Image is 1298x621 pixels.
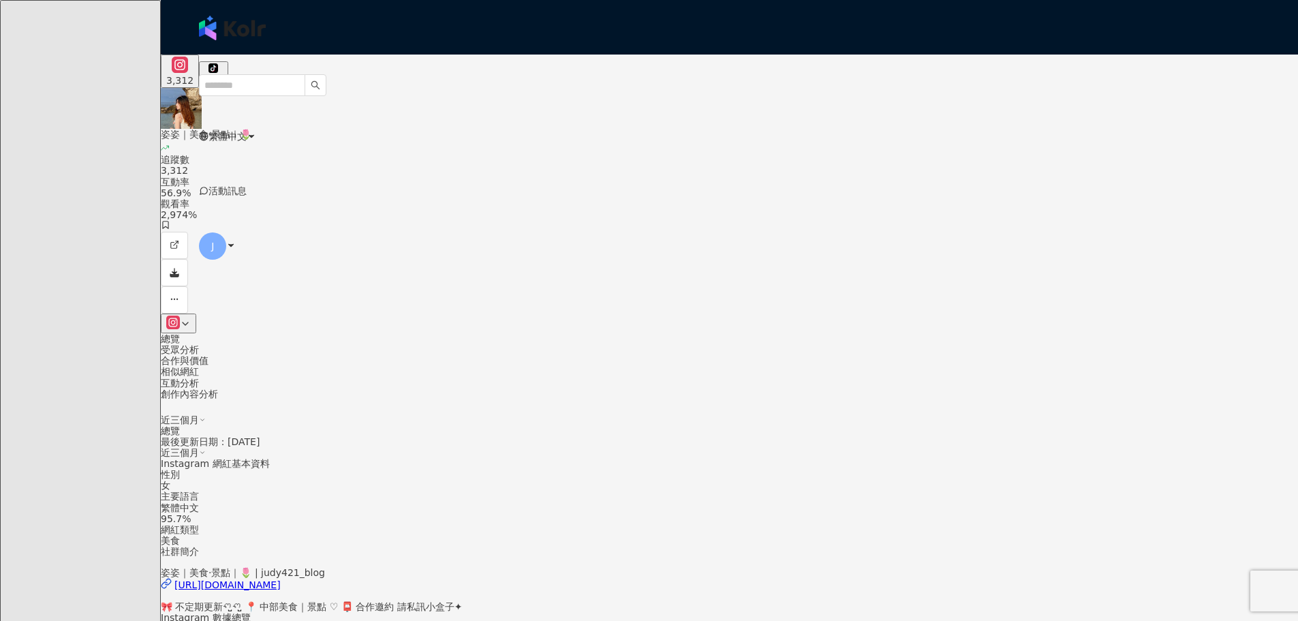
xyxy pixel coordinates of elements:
button: 3,312 [161,55,199,88]
div: 合作與價值 [161,355,1298,366]
div: 繁體中文 [161,502,1298,513]
div: 相似網紅 [161,366,1298,377]
div: 受眾分析 [161,344,1298,355]
div: 性別 [161,469,1298,480]
img: KOL Avatar [161,88,202,129]
div: [URL][DOMAIN_NAME] [174,579,281,590]
span: 🎀 不定期更新ꪔ̤̮ꪔ̤̮ 📍 中部美食｜景點 ♡ 📮 合作邀約 請私訊小盒子✦ [161,601,462,612]
span: 姿姿｜美食·景點｜🌷 | judy421_blog [161,567,325,578]
span: search [311,80,320,90]
img: logo [199,16,266,40]
div: 女 [161,480,1298,491]
div: 創作內容分析 [161,389,1298,399]
div: 觀看率 [161,198,1298,209]
span: 3,312 [161,165,188,176]
div: 近三個月 [161,414,206,425]
div: 總覽 [161,333,1298,344]
span: 2,974% [161,209,197,220]
div: 主要語言 [161,491,1298,502]
div: 最後更新日期：[DATE] [161,436,1298,447]
div: 網紅類型 [161,524,1298,535]
div: Instagram 網紅基本資料 [161,458,1298,469]
div: 總覽 [161,425,1298,436]
div: 互動分析 [161,378,1298,389]
div: 近三個月 [161,447,1298,458]
span: 美食 [161,535,180,546]
span: 活動訊息 [208,185,247,196]
button: 937 [199,61,228,88]
span: 95.7% [161,513,191,524]
div: 社群簡介 [161,546,1298,557]
div: 追蹤數 [161,154,1298,165]
a: [URL][DOMAIN_NAME] [161,578,1298,591]
span: J [211,239,214,254]
div: 互動率 [161,177,1298,187]
div: 3,312 [166,75,194,86]
span: 56.9% [161,187,191,198]
div: 姿姿｜美食·景點｜🌷 [161,129,251,140]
